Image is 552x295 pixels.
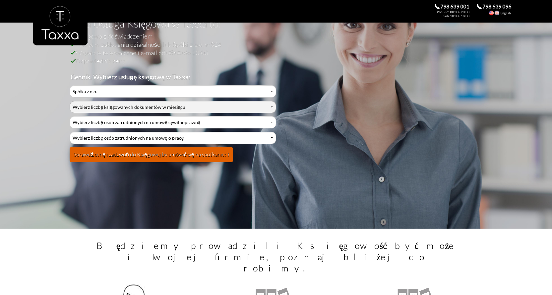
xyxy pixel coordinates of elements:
button: Sprawdź cenę i zadzwoń do Księgowej by umówić się na spotkanie:-) [70,147,233,162]
div: Call the Accountant. 798 639 096 [477,4,519,17]
div: Cennik Usług Księgowych Przyjaznej Księgowej w Biurze Rachunkowym Taxxa [70,85,276,167]
div: Zadzwoń do Księgowej. 798 639 001 [435,4,477,17]
b: Cennik. Wybierz usługę księgową w Taxxa: [71,73,190,81]
h3: Będziemy prowadzili Księgowość być może i Twojej firmie, poznaj bliżej co robimy. [94,240,458,274]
